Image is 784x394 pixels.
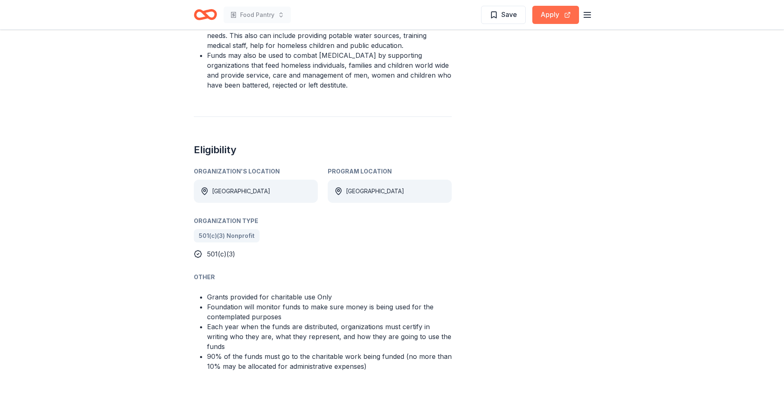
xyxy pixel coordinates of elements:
[194,229,260,242] a: 501(c)(3) Nonprofit
[207,351,452,371] li: 90% of the funds must go to the charitable work being funded (no more than 10% may be allocated f...
[194,166,318,176] div: Organization's Location
[481,6,526,24] button: Save
[207,292,452,302] li: Grants provided for charitable use Only
[224,7,291,23] button: Food Pantry
[240,10,274,20] span: Food Pantry
[207,250,235,258] span: 501(c)(3)
[328,166,452,176] div: Program Location
[194,216,452,226] div: Organization Type
[212,186,270,196] div: [GEOGRAPHIC_DATA]
[207,50,452,90] li: Funds may also be used to combat [MEDICAL_DATA] by supporting organizations that feed homeless in...
[501,9,517,20] span: Save
[194,143,452,157] h2: Eligibility
[346,186,404,196] div: [GEOGRAPHIC_DATA]
[194,5,217,24] a: Home
[194,272,452,282] div: Other
[207,302,452,322] li: Foundation will monitor funds to make sure money is being used for the contemplated purposes
[532,6,579,24] button: Apply
[207,322,452,351] li: Each year when the funds are distributed, organizations must certify in writing who they are, wha...
[199,231,255,241] span: 501(c)(3) Nonprofit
